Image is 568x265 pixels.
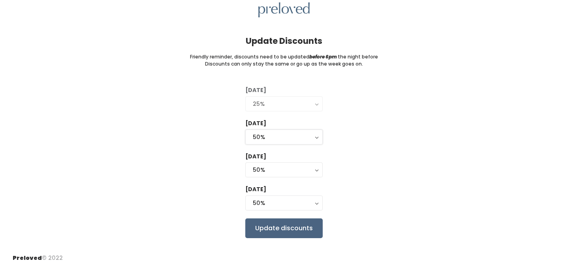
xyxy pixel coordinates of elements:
button: 50% [245,162,323,177]
button: 50% [245,195,323,210]
input: Update discounts [245,218,323,238]
i: before 6pm [309,53,337,60]
div: 50% [253,133,315,141]
button: 50% [245,130,323,145]
label: [DATE] [245,119,266,128]
label: [DATE] [245,152,266,161]
div: 50% [253,199,315,207]
div: 25% [253,100,315,108]
small: Discounts can only stay the same or go up as the week goes on. [205,60,363,68]
h4: Update Discounts [246,36,322,45]
img: preloved logo [258,2,310,18]
label: [DATE] [245,185,266,194]
label: [DATE] [245,86,266,94]
div: 50% [253,165,315,174]
small: Friendly reminder, discounts need to be updated the night before [190,53,378,60]
div: © 2022 [13,248,63,262]
span: Preloved [13,254,42,262]
button: 25% [245,96,323,111]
